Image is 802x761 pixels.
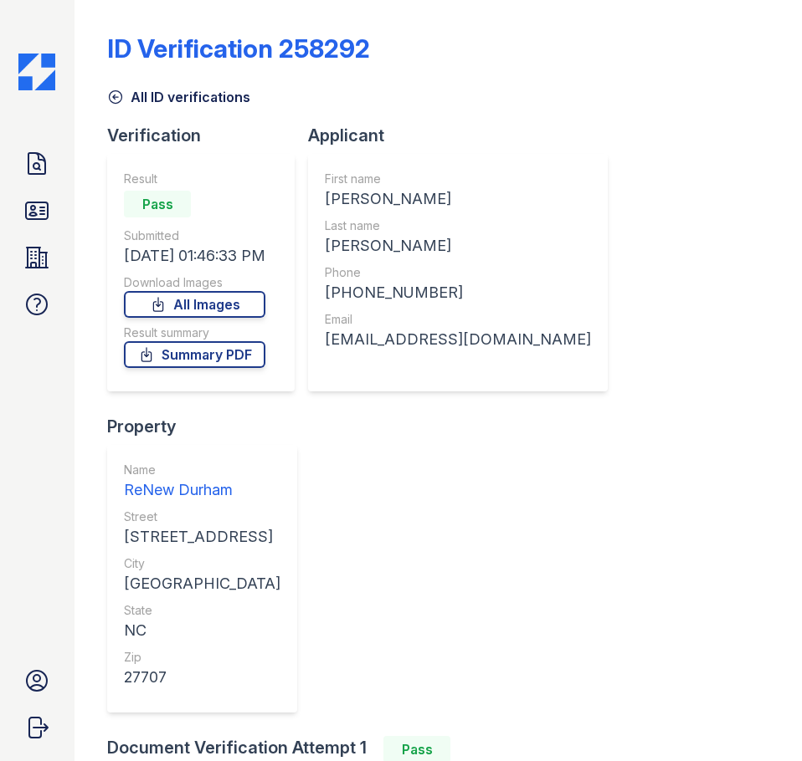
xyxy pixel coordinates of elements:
a: Name ReNew Durham [124,462,280,502]
div: Zip [124,649,280,666]
div: Download Images [124,274,265,291]
a: All ID verifications [107,87,250,107]
div: ID Verification 258292 [107,33,370,64]
div: Name [124,462,280,478]
div: Pass [124,191,191,217]
div: Verification [107,124,308,147]
div: ReNew Durham [124,478,280,502]
div: [PERSON_NAME] [325,187,591,211]
img: CE_Icon_Blue-c292c112584629df590d857e76928e9f676e5b41ef8f769ba2f05ee15b207248.png [18,54,55,90]
div: State [124,602,280,619]
div: Email [325,311,591,328]
div: [DATE] 01:46:33 PM [124,244,265,268]
div: Property [107,415,311,438]
div: First name [325,171,591,187]
div: 27707 [124,666,280,689]
div: Phone [325,264,591,281]
a: Summary PDF [124,341,265,368]
div: City [124,555,280,572]
div: Submitted [124,227,265,244]
div: [PHONE_NUMBER] [325,281,591,304]
div: Result summary [124,324,265,341]
div: [STREET_ADDRESS] [124,525,280,549]
div: Last name [325,217,591,234]
div: [EMAIL_ADDRESS][DOMAIN_NAME] [325,328,591,351]
div: Result [124,171,265,187]
div: Applicant [308,124,621,147]
div: NC [124,619,280,642]
div: Street [124,508,280,525]
a: All Images [124,291,265,318]
div: [GEOGRAPHIC_DATA] [124,572,280,595]
div: [PERSON_NAME] [325,234,591,258]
